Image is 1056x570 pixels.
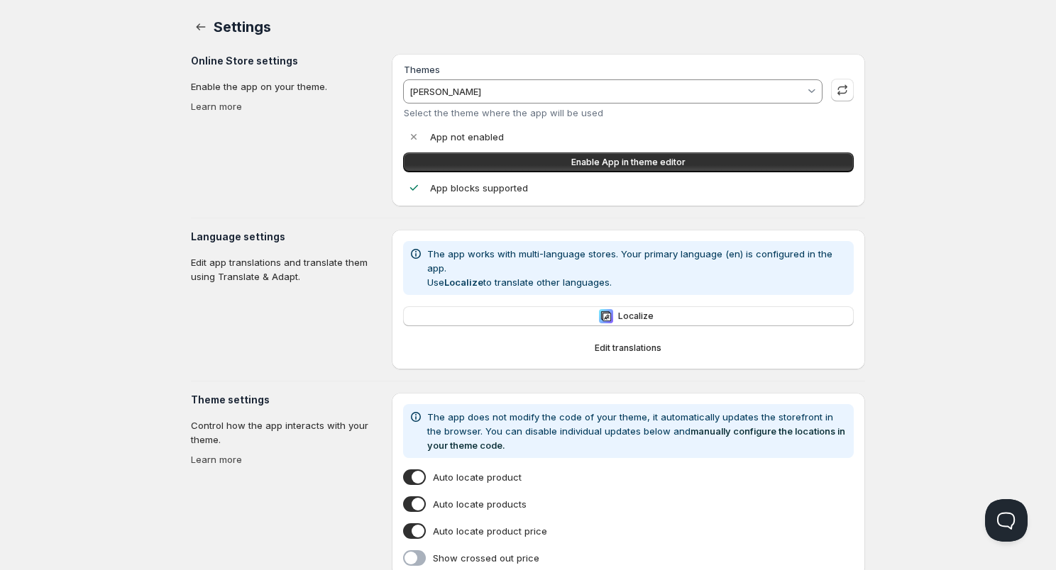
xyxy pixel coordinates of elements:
p: App not enabled [430,130,504,144]
p: App blocks supported [430,181,528,195]
p: The app works with multi-language stores. Your primary language (en) is configured in the app. Us... [427,247,848,289]
a: manually configure the locations in your theme code. [427,425,845,451]
b: Localize [444,276,483,288]
p: Enable the app on your theme. [191,79,380,94]
span: Auto locate product [433,470,522,484]
span: Edit translations [595,342,661,354]
p: Control how the app interacts with your theme. [191,418,380,447]
h3: Online Store settings [191,54,380,68]
button: Edit translations [403,338,854,358]
img: Localize [599,309,613,323]
a: Enable App in theme editor [403,152,854,172]
label: Themes [404,64,440,75]
p: The app does not modify the code of your theme, it automatically updates the storefront in the br... [427,410,848,452]
span: Show crossed out price [433,551,539,565]
span: Settings [214,18,270,35]
span: Auto locate product price [433,524,547,538]
span: Auto locate products [433,497,527,511]
h3: Language settings [191,230,380,244]
iframe: Help Scout Beacon - Open [985,499,1028,542]
span: Enable App in theme editor [571,157,686,168]
span: Localize [618,311,654,322]
a: Learn more [191,101,242,112]
div: Select the theme where the app will be used [404,107,823,118]
button: LocalizeLocalize [403,306,854,326]
p: Edit app translations and translate them using Translate & Adapt. [191,255,380,284]
h3: Theme settings [191,393,380,407]
a: Learn more [191,454,242,465]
